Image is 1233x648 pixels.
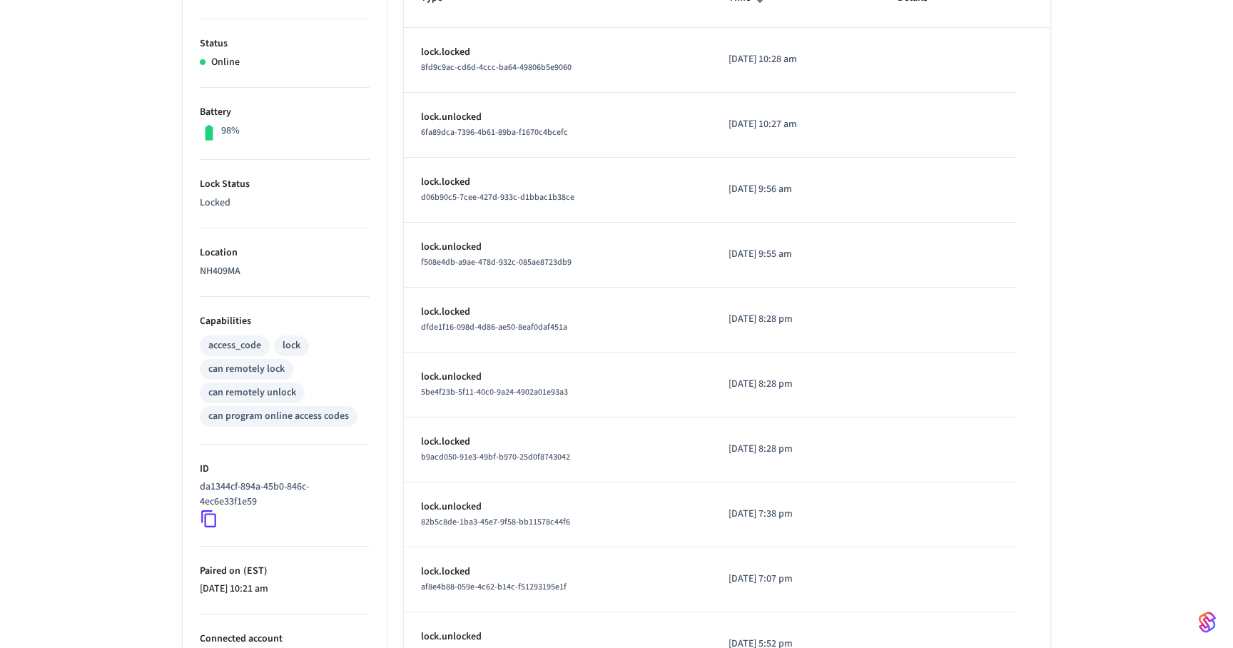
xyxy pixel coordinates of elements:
p: Locked [200,196,370,211]
p: [DATE] 10:21 am [200,582,370,597]
div: can remotely unlock [208,385,296,400]
p: Location [200,245,370,260]
div: can remotely lock [208,362,285,377]
p: lock.unlocked [421,110,694,125]
p: lock.unlocked [421,629,694,644]
p: [DATE] 8:28 pm [729,442,863,457]
span: ( EST ) [240,564,268,578]
p: [DATE] 7:07 pm [729,572,863,587]
p: Battery [200,105,370,120]
div: can program online access codes [208,409,349,424]
span: f508e4db-a9ae-478d-932c-085ae8723db9 [421,256,572,268]
div: access_code [208,338,261,353]
p: da1344cf-894a-45b0-846c-4ec6e33f1e59 [200,480,364,510]
span: 8fd9c9ac-cd6d-4ccc-ba64-49806b5e9060 [421,61,572,74]
span: d06b90c5-7cee-427d-933c-d1bbac1b38ce [421,191,574,203]
p: ID [200,462,370,477]
p: [DATE] 9:55 am [729,247,863,262]
span: 5be4f23b-5f11-40c0-9a24-4902a01e93a3 [421,386,568,398]
p: lock.locked [421,565,694,579]
p: Online [211,55,240,70]
span: af8e4b88-059e-4c62-b14c-f51293195e1f [421,581,567,593]
p: lock.unlocked [421,370,694,385]
img: SeamLogoGradient.69752ec5.svg [1199,611,1216,634]
p: lock.locked [421,45,694,60]
span: b9acd050-91e3-49bf-b970-25d0f8743042 [421,451,570,463]
p: Capabilities [200,314,370,329]
p: lock.locked [421,305,694,320]
p: [DATE] 10:27 am [729,117,863,132]
p: lock.locked [421,435,694,450]
p: lock.locked [421,175,694,190]
p: Status [200,36,370,51]
span: 6fa89dca-7396-4b61-89ba-f1670c4bcefc [421,126,568,138]
p: lock.unlocked [421,240,694,255]
span: 82b5c8de-1ba3-45e7-9f58-bb11578c44f6 [421,516,570,528]
p: Connected account [200,632,370,647]
p: Lock Status [200,177,370,192]
p: Paired on [200,564,370,579]
p: [DATE] 8:28 pm [729,312,863,327]
div: lock [283,338,300,353]
p: [DATE] 10:28 am [729,52,863,67]
p: 98% [221,123,240,138]
p: lock.unlocked [421,500,694,515]
p: [DATE] 8:28 pm [729,377,863,392]
p: [DATE] 7:38 pm [729,507,863,522]
span: dfde1f16-098d-4d86-ae50-8eaf0daf451a [421,321,567,333]
p: NH409MA [200,264,370,279]
p: [DATE] 9:56 am [729,182,863,197]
